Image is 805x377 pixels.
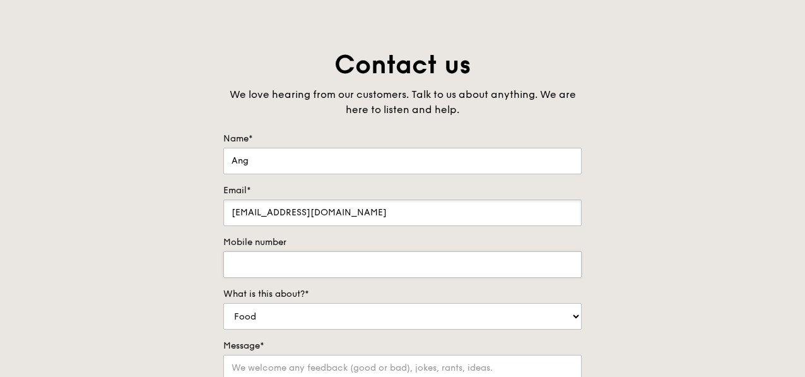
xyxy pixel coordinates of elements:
label: Message* [223,340,582,352]
h1: Contact us [223,48,582,82]
div: We love hearing from our customers. Talk to us about anything. We are here to listen and help. [223,87,582,117]
label: Email* [223,184,582,197]
label: What is this about?* [223,288,582,301]
label: Mobile number [223,236,582,249]
label: Name* [223,133,582,145]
